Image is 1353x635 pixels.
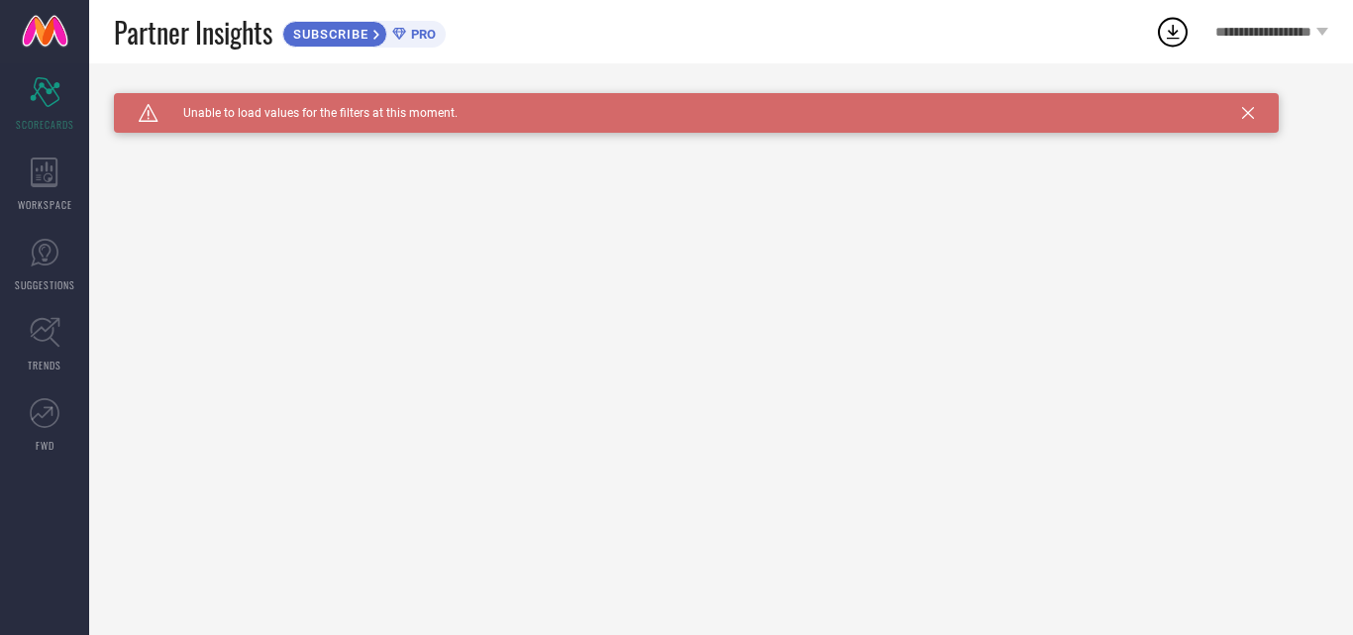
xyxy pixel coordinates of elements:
[1155,14,1191,50] div: Open download list
[282,16,446,48] a: SUBSCRIBEPRO
[18,197,72,212] span: WORKSPACE
[158,106,458,120] span: Unable to load values for the filters at this moment.
[114,93,1328,109] div: Unable to load filters at this moment. Please try later.
[28,358,61,372] span: TRENDS
[16,117,74,132] span: SCORECARDS
[114,12,272,53] span: Partner Insights
[283,27,373,42] span: SUBSCRIBE
[15,277,75,292] span: SUGGESTIONS
[36,438,54,453] span: FWD
[406,27,436,42] span: PRO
